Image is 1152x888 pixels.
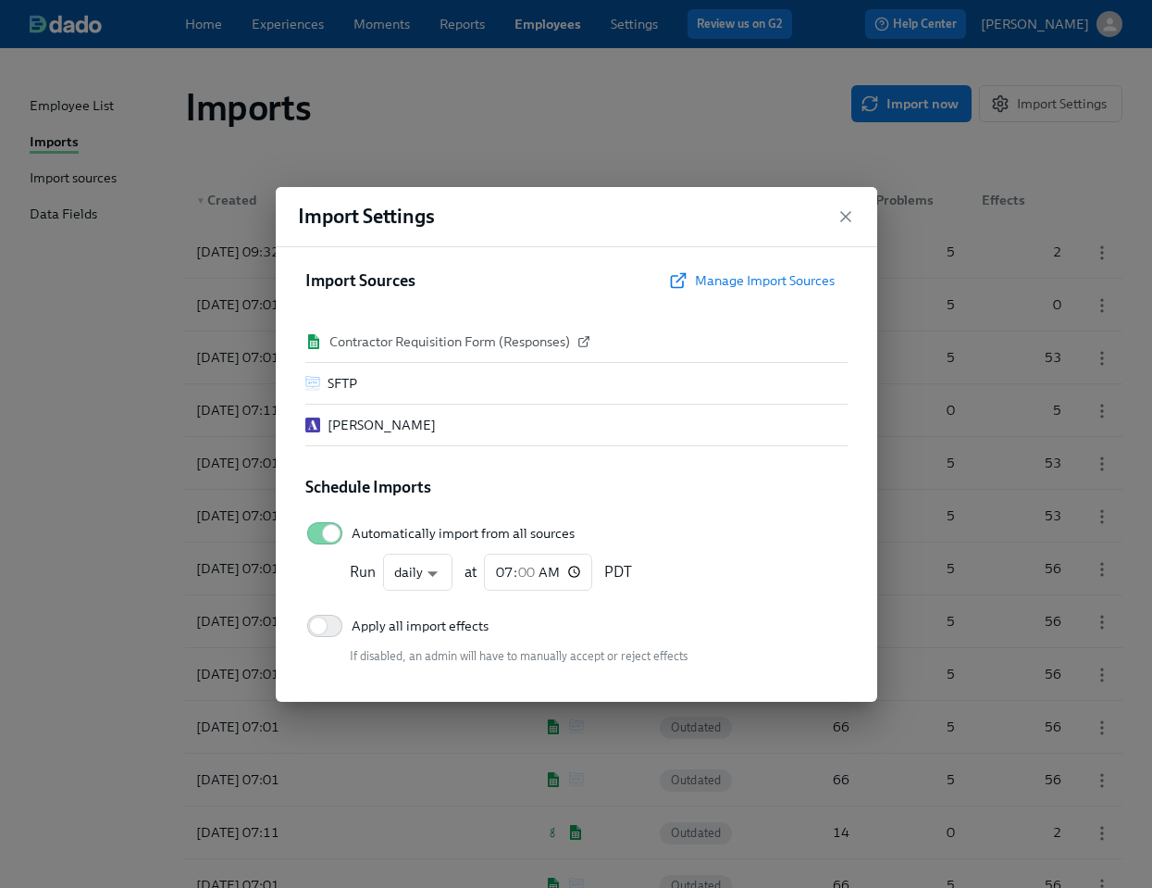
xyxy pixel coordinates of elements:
span: at [465,563,477,582]
h5: Schedule Imports [305,476,431,498]
img: Contractor Requisition Form (Responses) [305,334,322,349]
div: [PERSON_NAME] [328,416,436,434]
input: at [484,554,593,591]
img: Ashby [305,418,320,432]
h4: Import Settings [298,203,435,231]
img: SFTP [305,376,321,391]
div: SFTP [328,374,357,393]
div: daily [383,554,452,591]
span: Automatically import from all sources [352,524,575,543]
h5: Import Sources [305,269,415,292]
a: Contractor Requisition Form (Responses) [329,332,588,351]
button: Manage Import Sources [660,262,848,299]
span: Manage Import Sources [673,271,835,290]
span: If disabled, an admin will have to manually accept or reject effects [350,649,687,663]
span: PDT [604,563,632,582]
span: Apply all import effects [352,617,489,635]
span: Run [350,563,376,582]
